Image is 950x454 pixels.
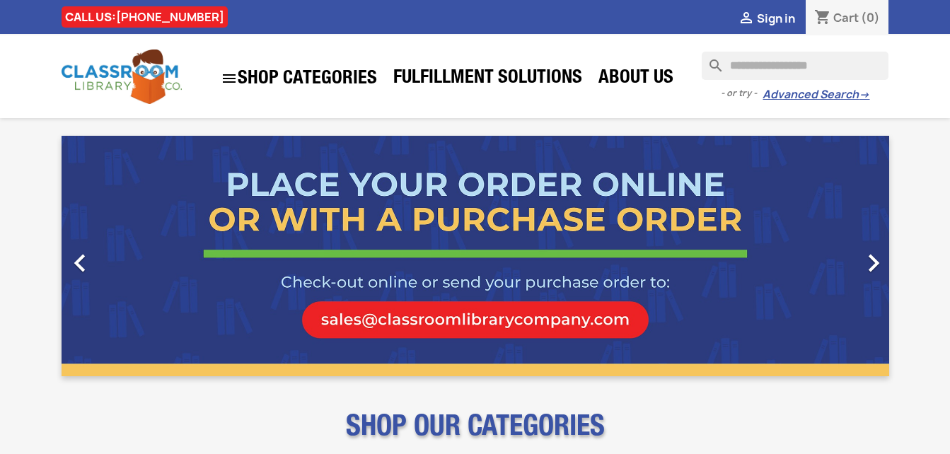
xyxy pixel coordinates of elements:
[859,88,869,102] span: →
[221,70,238,87] i: 
[62,136,186,376] a: Previous
[214,63,384,94] a: SHOP CATEGORIES
[62,421,889,447] p: SHOP OUR CATEGORIES
[62,6,228,28] div: CALL US:
[62,50,182,104] img: Classroom Library Company
[62,245,98,281] i: 
[833,10,859,25] span: Cart
[116,9,224,25] a: [PHONE_NUMBER]
[763,88,869,102] a: Advanced Search→
[861,10,880,25] span: (0)
[702,52,719,69] i: search
[738,11,795,26] a:  Sign in
[814,10,831,27] i: shopping_cart
[721,86,763,100] span: - or try -
[591,65,680,93] a: About Us
[702,52,888,80] input: Search
[765,136,889,376] a: Next
[856,245,891,281] i: 
[62,136,889,376] ul: Carousel container
[738,11,755,28] i: 
[386,65,589,93] a: Fulfillment Solutions
[757,11,795,26] span: Sign in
